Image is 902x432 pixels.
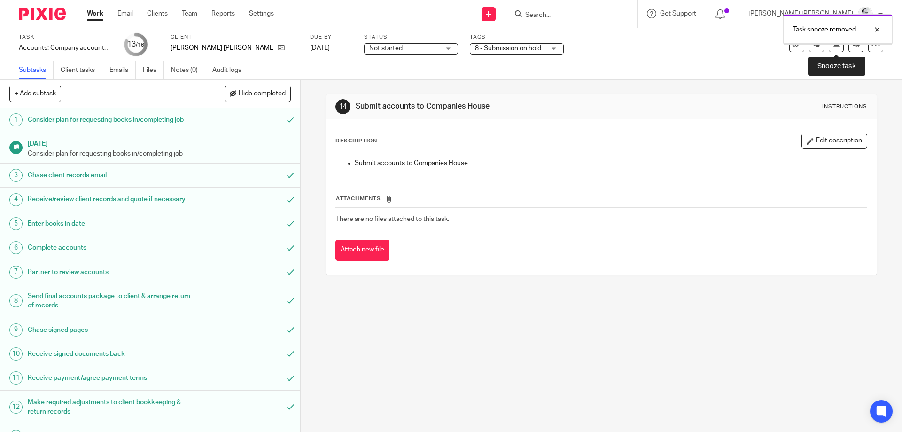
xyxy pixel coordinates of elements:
[19,8,66,20] img: Pixie
[356,102,622,111] h1: Submit accounts to Companies House
[475,45,541,52] span: 8 - Submission on hold
[19,33,113,41] label: Task
[28,137,291,149] h1: [DATE]
[335,99,350,114] div: 14
[335,137,377,145] p: Description
[212,61,249,79] a: Audit logs
[171,33,298,41] label: Client
[127,39,144,50] div: 13
[28,149,291,158] p: Consider plan for requesting books in/completing job
[225,86,291,102] button: Hide completed
[28,395,190,419] h1: Make required adjustments to client bookkeeping & return records
[9,217,23,230] div: 5
[9,294,23,307] div: 8
[28,289,190,313] h1: Send final accounts package to client & arrange return of records
[143,61,164,79] a: Files
[9,323,23,337] div: 9
[9,371,23,385] div: 11
[171,61,205,79] a: Notes (0)
[211,9,235,18] a: Reports
[28,217,190,231] h1: Enter books in date
[364,33,458,41] label: Status
[310,33,352,41] label: Due by
[171,43,273,53] p: [PERSON_NAME] [PERSON_NAME] Ltd
[28,265,190,279] h1: Partner to review accounts
[9,86,61,102] button: + Add subtask
[249,9,274,18] a: Settings
[28,371,190,385] h1: Receive payment/agree payment terms
[239,90,286,98] span: Hide completed
[822,103,867,110] div: Instructions
[9,401,23,414] div: 12
[858,7,873,22] img: Mass_2025.jpg
[355,158,866,168] p: Submit accounts to Companies House
[28,323,190,337] h1: Chase signed pages
[9,266,23,279] div: 7
[310,45,330,51] span: [DATE]
[9,241,23,254] div: 6
[28,192,190,206] h1: Receive/review client records and quote if necessary
[147,9,168,18] a: Clients
[801,134,867,149] button: Edit description
[28,168,190,182] h1: Chase client records email
[87,9,103,18] a: Work
[117,9,133,18] a: Email
[28,347,190,361] h1: Receive signed documents back
[369,45,403,52] span: Not started
[9,169,23,182] div: 3
[61,61,102,79] a: Client tasks
[136,42,144,47] small: /16
[335,240,389,261] button: Attach new file
[19,43,113,53] div: Accounts: Company accounts and tax return
[336,216,449,222] span: There are no files attached to this task.
[19,61,54,79] a: Subtasks
[793,25,857,34] p: Task snooze removed.
[28,241,190,255] h1: Complete accounts
[182,9,197,18] a: Team
[28,113,190,127] h1: Consider plan for requesting books in/completing job
[9,193,23,206] div: 4
[336,196,381,201] span: Attachments
[109,61,136,79] a: Emails
[9,113,23,126] div: 1
[9,347,23,361] div: 10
